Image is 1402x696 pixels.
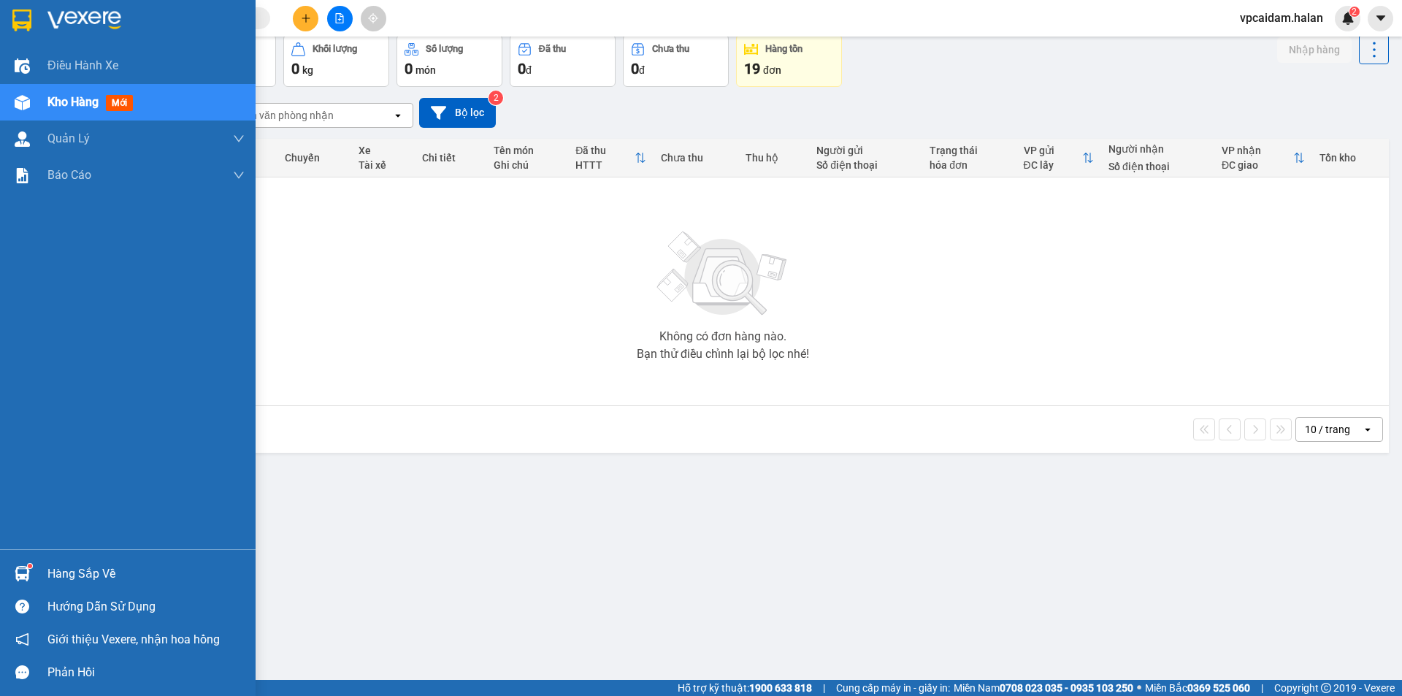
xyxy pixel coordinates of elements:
[518,60,526,77] span: 0
[678,680,812,696] span: Hỗ trợ kỹ thuật:
[15,131,30,147] img: warehouse-icon
[954,680,1133,696] span: Miền Nam
[233,108,334,123] div: Chọn văn phòng nhận
[1305,422,1350,437] div: 10 / trang
[631,60,639,77] span: 0
[15,566,30,581] img: warehouse-icon
[763,64,781,76] span: đơn
[359,145,407,156] div: Xe
[283,34,389,87] button: Khối lượng0kg
[301,13,311,23] span: plus
[313,44,357,54] div: Khối lượng
[47,56,118,74] span: Điều hành xe
[659,331,786,343] div: Không có đơn hàng nào.
[661,152,731,164] div: Chưa thu
[816,145,915,156] div: Người gửi
[47,662,245,684] div: Phản hồi
[327,6,353,31] button: file-add
[526,64,532,76] span: đ
[930,159,1008,171] div: hóa đơn
[1016,139,1101,177] th: Toggle SortBy
[415,64,436,76] span: món
[1108,143,1207,155] div: Người nhận
[291,60,299,77] span: 0
[623,34,729,87] button: Chưa thu0đ
[15,632,29,646] span: notification
[368,13,378,23] span: aim
[494,145,561,156] div: Tên món
[233,133,245,145] span: down
[285,152,344,164] div: Chuyến
[1222,159,1293,171] div: ĐC giao
[749,682,812,694] strong: 1900 633 818
[15,168,30,183] img: solution-icon
[639,64,645,76] span: đ
[823,680,825,696] span: |
[15,600,29,613] span: question-circle
[1024,145,1082,156] div: VP gửi
[15,665,29,679] span: message
[422,152,480,164] div: Chi tiết
[1228,9,1335,27] span: vpcaidam.halan
[334,13,345,23] span: file-add
[494,159,561,171] div: Ghi chú
[489,91,503,105] sup: 2
[652,44,689,54] div: Chưa thu
[359,159,407,171] div: Tài xế
[302,64,313,76] span: kg
[816,159,915,171] div: Số điện thoại
[1261,680,1263,696] span: |
[47,129,90,148] span: Quản Lý
[47,563,245,585] div: Hàng sắp về
[293,6,318,31] button: plus
[1214,139,1312,177] th: Toggle SortBy
[15,95,30,110] img: warehouse-icon
[47,630,220,649] span: Giới thiệu Vexere, nhận hoa hồng
[397,34,502,87] button: Số lượng0món
[765,44,802,54] div: Hàng tồn
[419,98,496,128] button: Bộ lọc
[12,9,31,31] img: logo-vxr
[1145,680,1250,696] span: Miền Bắc
[1319,152,1382,164] div: Tồn kho
[426,44,463,54] div: Số lượng
[650,223,796,325] img: svg+xml;base64,PHN2ZyBjbGFzcz0ibGlzdC1wbHVnX19zdmciIHhtbG5zPSJodHRwOi8vd3d3LnczLm9yZy8yMDAwL3N2Zy...
[568,139,654,177] th: Toggle SortBy
[1321,683,1331,693] span: copyright
[1187,682,1250,694] strong: 0369 525 060
[47,95,99,109] span: Kho hàng
[15,58,30,74] img: warehouse-icon
[1277,37,1352,63] button: Nhập hàng
[746,152,802,164] div: Thu hộ
[1137,685,1141,691] span: ⚪️
[1024,159,1082,171] div: ĐC lấy
[1341,12,1355,25] img: icon-new-feature
[392,110,404,121] svg: open
[1349,7,1360,17] sup: 2
[1352,7,1357,17] span: 2
[736,34,842,87] button: Hàng tồn19đơn
[575,145,635,156] div: Đã thu
[836,680,950,696] span: Cung cấp máy in - giấy in:
[1222,145,1293,156] div: VP nhận
[1362,424,1374,435] svg: open
[47,166,91,184] span: Báo cáo
[539,44,566,54] div: Đã thu
[637,348,809,360] div: Bạn thử điều chỉnh lại bộ lọc nhé!
[575,159,635,171] div: HTTT
[1374,12,1387,25] span: caret-down
[405,60,413,77] span: 0
[28,564,32,568] sup: 1
[1368,6,1393,31] button: caret-down
[930,145,1008,156] div: Trạng thái
[744,60,760,77] span: 19
[510,34,616,87] button: Đã thu0đ
[361,6,386,31] button: aim
[233,169,245,181] span: down
[1108,161,1207,172] div: Số điện thoại
[1000,682,1133,694] strong: 0708 023 035 - 0935 103 250
[106,95,133,111] span: mới
[47,596,245,618] div: Hướng dẫn sử dụng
